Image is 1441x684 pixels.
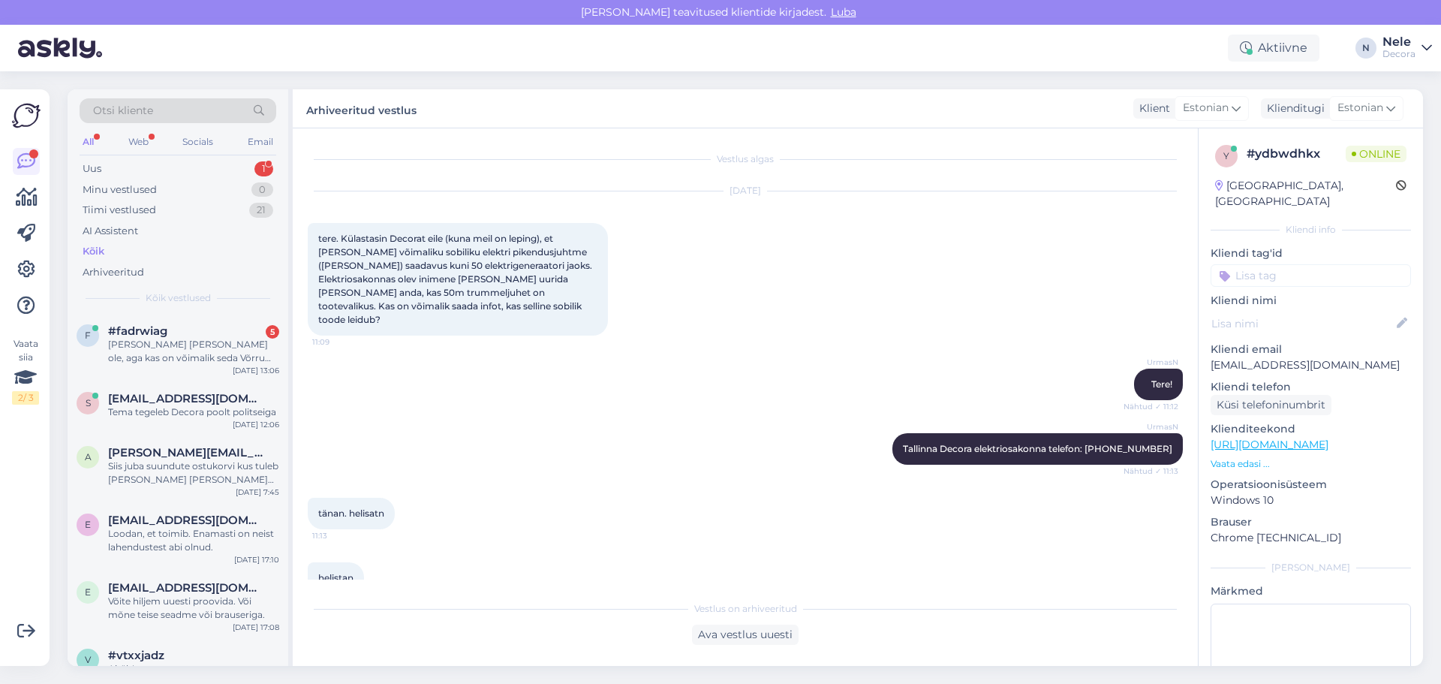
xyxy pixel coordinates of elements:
[1382,36,1432,60] a: NeleDecora
[1228,35,1319,62] div: Aktiivne
[108,595,279,622] div: Võite hiljem uuesti proovida. Või mõne teise seadme või brauseriga.
[1382,36,1415,48] div: Nele
[1122,357,1178,368] span: UrmasN
[108,662,279,676] div: Aitäh!
[85,330,91,341] span: f
[1211,246,1411,261] p: Kliendi tag'id
[1122,401,1178,412] span: Nähtud ✓ 11:12
[236,487,279,498] div: [DATE] 7:45
[903,443,1172,454] span: Tallinna Decora elektriosakonna telefon: [PHONE_NUMBER]
[86,397,91,408] span: s
[1122,466,1178,477] span: Nähtud ✓ 11:13
[108,338,279,365] div: [PERSON_NAME] [PERSON_NAME] ole, aga kas on võimalik seda Võrru ikkagi mingu imeläbi saada?
[85,654,91,665] span: v
[83,224,138,239] div: AI Assistent
[1211,421,1411,437] p: Klienditeekond
[1223,150,1229,161] span: y
[233,365,279,376] div: [DATE] 13:06
[179,132,216,152] div: Socials
[1211,379,1411,395] p: Kliendi telefon
[83,203,156,218] div: Tiimi vestlused
[108,460,279,487] div: Siis juba suundute ostukorvi kus tuleb [PERSON_NAME] [PERSON_NAME] meetodi osas ning [PERSON_NAME...
[1261,101,1325,116] div: Klienditugi
[83,265,144,280] div: Arhiveeritud
[1211,293,1411,309] p: Kliendi nimi
[1211,395,1331,415] div: Küsi telefoninumbrit
[108,527,279,554] div: Loodan, et toimib. Enamasti on neist lahendustest abi olnud.
[85,519,91,530] span: e
[1337,100,1383,116] span: Estonian
[318,508,384,519] span: tänan. helisatn
[85,451,92,463] span: a
[1211,438,1328,451] a: [URL][DOMAIN_NAME]
[83,161,101,176] div: Uus
[1211,457,1411,471] p: Vaata edasi ...
[108,392,264,405] span: sergo.kohal@tallinnlv.ee
[312,530,369,541] span: 11:13
[234,554,279,565] div: [DATE] 17:10
[108,581,264,595] span: eren.povel@gmail.com
[1355,38,1376,59] div: N
[312,336,369,348] span: 11:09
[108,324,167,338] span: #fadrwiag
[12,101,41,130] img: Askly Logo
[146,291,211,305] span: Kõik vestlused
[1346,146,1406,162] span: Online
[12,391,39,405] div: 2 / 3
[1211,223,1411,237] div: Kliendi info
[1211,342,1411,357] p: Kliendi email
[1122,421,1178,432] span: UrmasN
[1211,514,1411,530] p: Brauser
[108,405,279,419] div: Tema tegeleb Decora poolt politseiga
[692,625,799,645] div: Ava vestlus uuesti
[233,622,279,633] div: [DATE] 17:08
[83,244,104,259] div: Kõik
[245,132,276,152] div: Email
[1382,48,1415,60] div: Decora
[318,233,594,325] span: tere. Külastasin Decorat eile (kuna meil on leping), et [PERSON_NAME] võimaliku sobiliku elektri ...
[1215,178,1396,209] div: [GEOGRAPHIC_DATA], [GEOGRAPHIC_DATA]
[1211,315,1394,332] input: Lisa nimi
[1211,264,1411,287] input: Lisa tag
[1211,583,1411,599] p: Märkmed
[1247,145,1346,163] div: # ydbwdhkx
[1211,477,1411,493] p: Operatsioonisüsteem
[233,419,279,430] div: [DATE] 12:06
[108,514,264,527] span: eren.povel@gmail.com
[308,184,1183,197] div: [DATE]
[1133,101,1170,116] div: Klient
[251,182,273,197] div: 0
[694,602,797,616] span: Vestlus on arhiveeritud
[85,586,91,598] span: e
[266,325,279,339] div: 5
[254,161,273,176] div: 1
[108,649,164,662] span: #vtxxjadz
[80,132,97,152] div: All
[12,337,39,405] div: Vaata siia
[83,182,157,197] div: Minu vestlused
[308,152,1183,166] div: Vestlus algas
[318,572,353,583] span: helistan
[306,98,417,119] label: Arhiveeritud vestlus
[826,5,861,19] span: Luba
[125,132,152,152] div: Web
[1211,493,1411,508] p: Windows 10
[1211,530,1411,546] p: Chrome [TECHNICAL_ID]
[108,446,264,460] span: andres@lahe.biz
[249,203,273,218] div: 21
[1183,100,1229,116] span: Estonian
[1211,357,1411,373] p: [EMAIL_ADDRESS][DOMAIN_NAME]
[93,103,153,119] span: Otsi kliente
[1151,378,1172,390] span: Tere!
[1211,561,1411,574] div: [PERSON_NAME]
